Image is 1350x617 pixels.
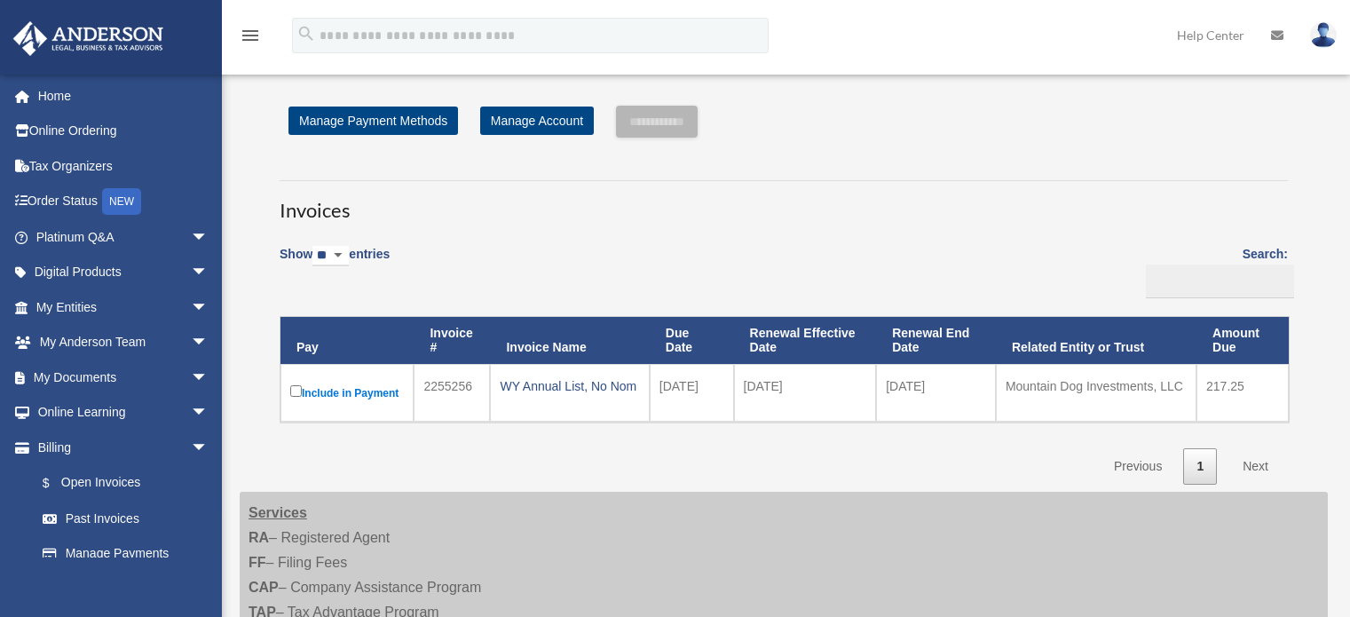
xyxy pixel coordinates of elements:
a: Online Ordering [12,114,235,149]
span: arrow_drop_down [191,360,226,396]
td: 217.25 [1196,364,1289,422]
img: User Pic [1310,22,1337,48]
td: [DATE] [650,364,734,422]
a: Manage Payments [25,536,226,572]
img: Anderson Advisors Platinum Portal [8,21,169,56]
td: Mountain Dog Investments, LLC [996,364,1196,422]
a: menu [240,31,261,46]
label: Search: [1140,243,1288,298]
span: arrow_drop_down [191,289,226,326]
label: Include in Payment [290,382,404,404]
input: Include in Payment [290,385,302,397]
a: My Documentsarrow_drop_down [12,360,235,395]
i: menu [240,25,261,46]
th: Invoice Name: activate to sort column ascending [490,317,649,365]
strong: RA [249,530,269,545]
th: Invoice #: activate to sort column ascending [414,317,490,365]
a: Previous [1101,448,1175,485]
a: Billingarrow_drop_down [12,430,226,465]
td: [DATE] [876,364,996,422]
th: Due Date: activate to sort column ascending [650,317,734,365]
div: WY Annual List, No Nom [500,374,639,399]
a: Order StatusNEW [12,184,235,220]
div: NEW [102,188,141,215]
a: 1 [1183,448,1217,485]
a: $Open Invoices [25,465,217,502]
strong: FF [249,555,266,570]
span: arrow_drop_down [191,219,226,256]
span: arrow_drop_down [191,395,226,431]
td: [DATE] [734,364,877,422]
th: Renewal Effective Date: activate to sort column ascending [734,317,877,365]
a: My Anderson Teamarrow_drop_down [12,325,235,360]
select: Showentries [312,246,349,266]
a: Platinum Q&Aarrow_drop_down [12,219,235,255]
span: $ [52,472,61,494]
i: search [296,24,316,44]
input: Search: [1146,265,1294,298]
label: Show entries [280,243,390,284]
a: Online Learningarrow_drop_down [12,395,235,431]
strong: Services [249,505,307,520]
a: Past Invoices [25,501,226,536]
span: arrow_drop_down [191,255,226,291]
strong: CAP [249,580,279,595]
span: arrow_drop_down [191,325,226,361]
span: arrow_drop_down [191,430,226,466]
th: Pay: activate to sort column descending [280,317,414,365]
a: Manage Account [480,107,594,135]
a: Digital Productsarrow_drop_down [12,255,235,290]
td: 2255256 [414,364,490,422]
a: Manage Payment Methods [288,107,458,135]
th: Amount Due: activate to sort column ascending [1196,317,1289,365]
a: My Entitiesarrow_drop_down [12,289,235,325]
th: Related Entity or Trust: activate to sort column ascending [996,317,1196,365]
h3: Invoices [280,180,1288,225]
a: Home [12,78,235,114]
th: Renewal End Date: activate to sort column ascending [876,317,996,365]
a: Next [1229,448,1282,485]
a: Tax Organizers [12,148,235,184]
